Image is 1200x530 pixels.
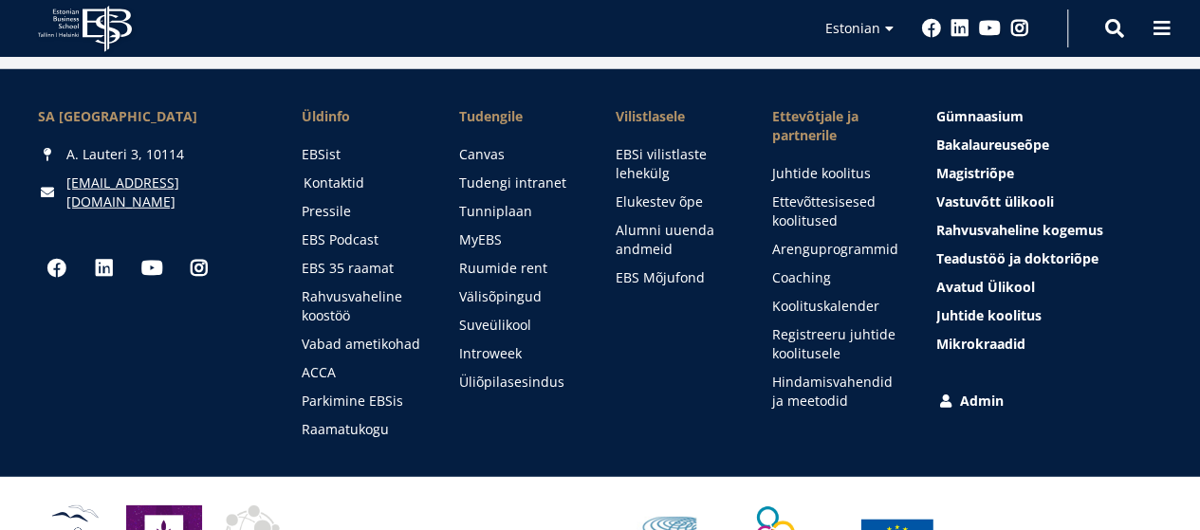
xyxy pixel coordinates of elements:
a: Coaching [772,268,898,287]
span: Üldinfo [302,107,420,126]
a: Mikrokraadid [936,335,1162,354]
a: Youtube [979,19,1001,38]
a: Ruumide rent [458,259,577,278]
a: Ettevõttesisesed koolitused [772,192,898,230]
a: ACCA [302,363,420,382]
span: Vastuvõtt ülikooli [936,192,1054,210]
span: Mikrokraadid [936,335,1025,353]
a: Canvas [458,145,577,164]
a: MyEBS [458,230,577,249]
a: Linkedin [951,19,969,38]
a: EBS Mõjufond [616,268,734,287]
a: Linkedin [85,249,123,287]
a: Hindamisvahendid ja meetodid [772,373,898,411]
a: Admin [936,392,1162,411]
a: Raamatukogu [302,420,420,439]
span: Avatud Ülikool [936,278,1035,296]
a: Vabad ametikohad [302,335,420,354]
span: Magistriõpe [936,164,1014,182]
a: Elukestev õpe [616,192,734,211]
span: Bakalaureuseõpe [936,136,1049,154]
a: Introweek [458,344,577,363]
a: Pressile [302,202,420,221]
a: Avatud Ülikool [936,278,1162,297]
a: Tudengi intranet [458,174,577,192]
span: Gümnaasium [936,107,1024,125]
a: Koolituskalender [772,297,898,316]
a: Tudengile [458,107,577,126]
span: Vilistlasele [616,107,734,126]
a: Vastuvõtt ülikooli [936,192,1162,211]
a: Suveülikool [458,316,577,335]
div: SA [GEOGRAPHIC_DATA] [38,107,264,126]
a: Gümnaasium [936,107,1162,126]
a: Välisõpingud [458,287,577,306]
a: [EMAIL_ADDRESS][DOMAIN_NAME] [66,174,264,211]
a: Youtube [133,249,171,287]
a: Facebook [38,249,76,287]
a: Instagram [180,249,218,287]
a: Üliõpilasesindus [458,373,577,392]
a: Parkimine EBSis [302,392,420,411]
a: Registreeru juhtide koolitusele [772,325,898,363]
a: EBS Podcast [302,230,420,249]
a: Kontaktid [304,174,422,192]
span: Rahvusvaheline kogemus [936,221,1103,239]
span: Teadustöö ja doktoriõpe [936,249,1098,267]
a: Juhtide koolitus [772,164,898,183]
a: Rahvusvaheline kogemus [936,221,1162,240]
span: Ettevõtjale ja partnerile [772,107,898,145]
a: Facebook [922,19,941,38]
a: Instagram [1010,19,1029,38]
a: Teadustöö ja doktoriõpe [936,249,1162,268]
span: Juhtide koolitus [936,306,1042,324]
a: EBS 35 raamat [302,259,420,278]
div: A. Lauteri 3, 10114 [38,145,264,164]
a: Bakalaureuseõpe [936,136,1162,155]
a: Magistriõpe [936,164,1162,183]
a: Tunniplaan [458,202,577,221]
a: Juhtide koolitus [936,306,1162,325]
a: Arenguprogrammid [772,240,898,259]
a: Alumni uuenda andmeid [616,221,734,259]
a: EBSi vilistlaste lehekülg [616,145,734,183]
a: Rahvusvaheline koostöö [302,287,420,325]
a: EBSist [302,145,420,164]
